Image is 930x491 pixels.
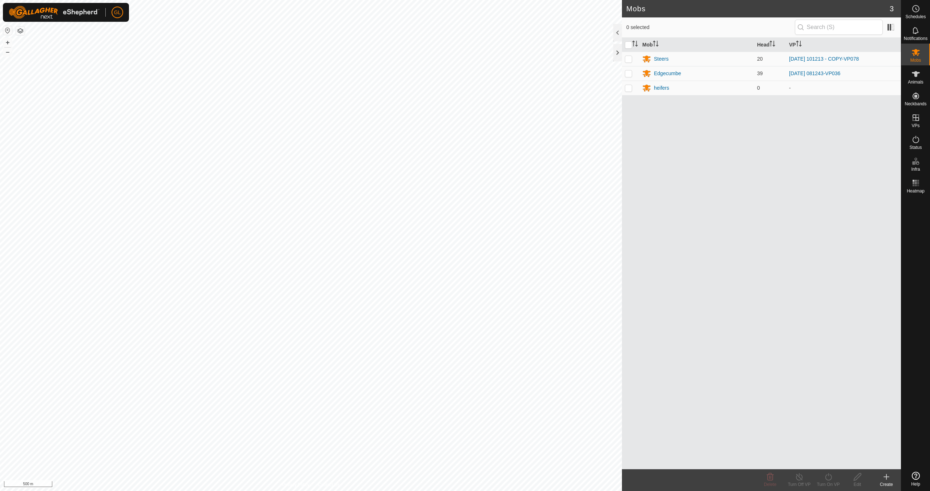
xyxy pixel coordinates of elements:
th: Mob [639,38,754,52]
p-sorticon: Activate to sort [632,42,638,48]
img: Gallagher Logo [9,6,100,19]
span: 0 selected [626,24,795,31]
div: Steers [654,55,668,63]
a: [DATE] 101213 - COPY-VP078 [789,56,859,62]
span: 0 [757,85,760,91]
button: – [3,48,12,56]
th: Head [754,38,786,52]
span: Infra [911,167,920,171]
span: 20 [757,56,763,62]
input: Search (S) [795,20,883,35]
div: Turn On VP [814,481,843,488]
button: + [3,38,12,47]
div: Create [872,481,901,488]
th: VP [786,38,901,52]
span: Animals [908,80,923,84]
div: heifers [654,84,669,92]
span: Neckbands [905,102,926,106]
span: 39 [757,70,763,76]
a: [DATE] 081243-VP036 [789,70,840,76]
p-sorticon: Activate to sort [796,42,802,48]
div: Edgecumbe [654,70,681,77]
div: Edit [843,481,872,488]
p-sorticon: Activate to sort [769,42,775,48]
span: Heatmap [907,189,925,193]
span: Delete [764,482,777,487]
p-sorticon: Activate to sort [653,42,659,48]
span: VPs [911,123,919,128]
a: Help [901,469,930,489]
span: Notifications [904,36,927,41]
td: - [786,81,901,95]
span: Status [909,145,922,150]
div: Turn Off VP [785,481,814,488]
span: 3 [890,3,894,14]
button: Reset Map [3,26,12,35]
a: Contact Us [318,482,340,488]
h2: Mobs [626,4,890,13]
span: Schedules [905,15,926,19]
a: Privacy Policy [282,482,310,488]
span: Mobs [910,58,921,62]
span: GL [114,9,121,16]
button: Map Layers [16,27,25,35]
span: Help [911,482,920,486]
